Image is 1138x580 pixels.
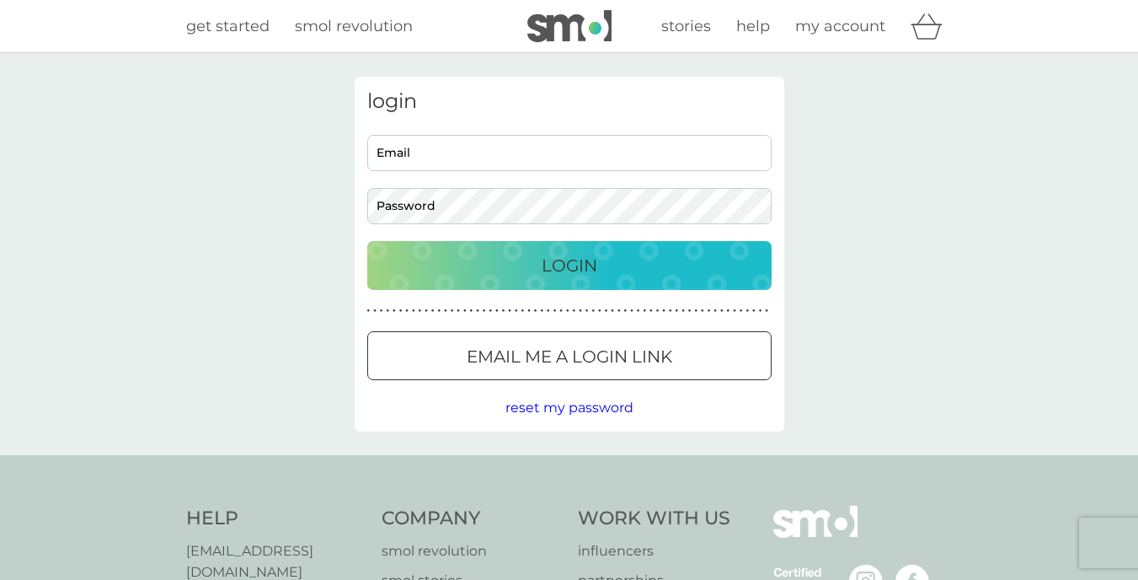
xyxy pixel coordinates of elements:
[508,307,511,315] p: ●
[373,307,377,315] p: ●
[656,307,660,315] p: ●
[598,307,601,315] p: ●
[669,307,672,315] p: ●
[740,307,743,315] p: ●
[476,307,479,315] p: ●
[489,307,492,315] p: ●
[591,307,595,315] p: ●
[380,307,383,315] p: ●
[553,307,557,315] p: ●
[367,241,772,290] button: Login
[502,307,505,315] p: ●
[759,307,762,315] p: ●
[605,307,608,315] p: ●
[676,307,679,315] p: ●
[661,17,711,35] span: stories
[467,343,672,370] p: Email me a login link
[578,540,730,562] a: influencers
[611,307,614,315] p: ●
[736,14,770,39] a: help
[720,307,724,315] p: ●
[579,307,582,315] p: ●
[457,307,460,315] p: ●
[295,14,413,39] a: smol revolution
[367,331,772,380] button: Email me a login link
[367,307,371,315] p: ●
[547,307,550,315] p: ●
[637,307,640,315] p: ●
[431,307,435,315] p: ●
[661,14,711,39] a: stories
[688,307,692,315] p: ●
[483,307,486,315] p: ●
[713,307,717,315] p: ●
[386,307,389,315] p: ●
[795,17,885,35] span: my account
[617,307,621,315] p: ●
[681,307,685,315] p: ●
[515,307,518,315] p: ●
[733,307,736,315] p: ●
[382,540,561,562] a: smol revolution
[662,307,665,315] p: ●
[534,307,537,315] p: ●
[405,307,409,315] p: ●
[573,307,576,315] p: ●
[419,307,422,315] p: ●
[542,252,597,279] p: Login
[578,506,730,532] h4: Work With Us
[736,17,770,35] span: help
[649,307,653,315] p: ●
[727,307,730,315] p: ●
[765,307,768,315] p: ●
[585,307,589,315] p: ●
[495,307,499,315] p: ●
[444,307,447,315] p: ●
[521,307,525,315] p: ●
[566,307,569,315] p: ●
[527,10,612,42] img: smol
[795,14,885,39] a: my account
[630,307,633,315] p: ●
[505,397,633,419] button: reset my password
[393,307,396,315] p: ●
[559,307,563,315] p: ●
[412,307,415,315] p: ●
[911,9,953,43] div: basket
[643,307,646,315] p: ●
[186,506,366,532] h4: Help
[451,307,454,315] p: ●
[399,307,403,315] p: ●
[382,506,561,532] h4: Company
[505,400,633,416] span: reset my password
[745,307,749,315] p: ●
[295,17,413,35] span: smol revolution
[624,307,628,315] p: ●
[708,307,711,315] p: ●
[773,506,858,563] img: smol
[186,17,270,35] span: get started
[701,307,704,315] p: ●
[470,307,473,315] p: ●
[540,307,543,315] p: ●
[463,307,467,315] p: ●
[186,14,270,39] a: get started
[752,307,756,315] p: ●
[367,89,772,114] h3: login
[425,307,428,315] p: ●
[527,307,531,315] p: ●
[437,307,441,315] p: ●
[694,307,697,315] p: ●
